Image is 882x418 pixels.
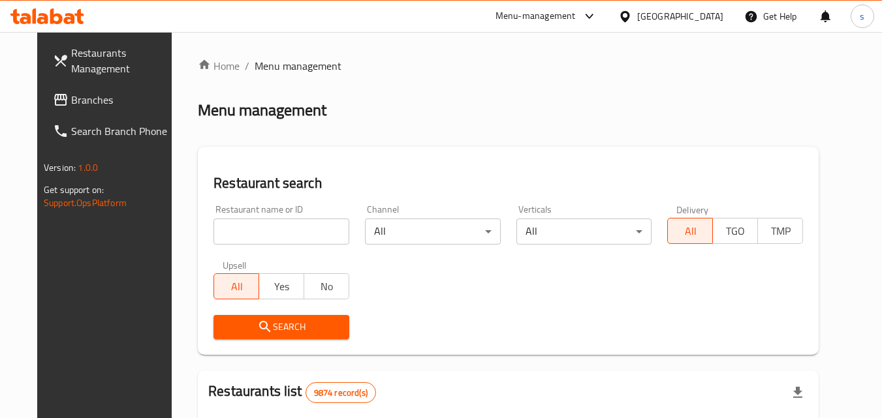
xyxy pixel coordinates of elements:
[712,218,758,244] button: TGO
[44,181,104,198] span: Get support on:
[223,260,247,269] label: Upsell
[208,381,376,403] h2: Restaurants list
[78,159,98,176] span: 1.0.0
[245,58,249,74] li: /
[71,123,174,139] span: Search Branch Phone
[667,218,713,244] button: All
[42,37,185,84] a: Restaurants Management
[44,194,127,211] a: Support.OpsPlatform
[496,8,576,24] div: Menu-management
[757,218,803,244] button: TMP
[198,100,326,121] h2: Menu management
[306,387,375,399] span: 9874 record(s)
[213,218,349,245] input: Search for restaurant name or ID..
[516,218,652,245] div: All
[309,277,344,296] span: No
[365,218,501,245] div: All
[718,222,753,241] span: TGO
[71,92,174,108] span: Branches
[259,273,304,299] button: Yes
[213,273,259,299] button: All
[44,159,76,176] span: Version:
[306,382,376,403] div: Total records count
[860,9,864,23] span: s
[782,377,813,408] div: Export file
[42,115,185,147] a: Search Branch Phone
[224,319,339,335] span: Search
[676,205,709,214] label: Delivery
[763,222,798,241] span: TMP
[198,58,240,74] a: Home
[71,45,174,76] span: Restaurants Management
[42,84,185,115] a: Branches
[219,277,254,296] span: All
[264,277,299,296] span: Yes
[637,9,723,23] div: [GEOGRAPHIC_DATA]
[198,58,819,74] nav: breadcrumb
[213,173,803,193] h2: Restaurant search
[213,315,349,339] button: Search
[304,273,349,299] button: No
[255,58,341,74] span: Menu management
[673,222,708,241] span: All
